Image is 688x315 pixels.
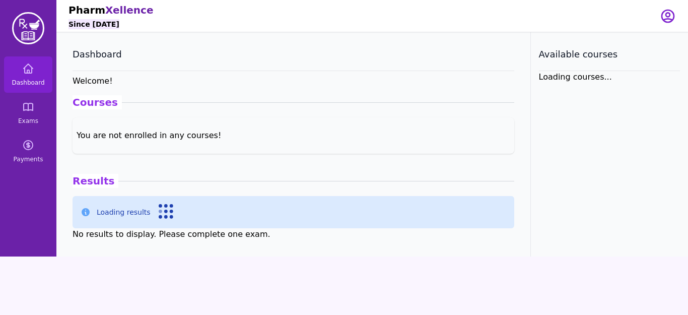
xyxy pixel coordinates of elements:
[12,79,44,87] span: Dashboard
[73,75,514,87] h6: Welcome !
[4,95,52,131] a: Exams
[97,207,151,217] p: Loading results
[4,133,52,169] a: Payments
[73,125,514,146] div: You are not enrolled in any courses!
[73,174,118,188] span: Results
[539,48,680,60] h3: Available courses
[4,56,52,93] a: Dashboard
[68,4,105,16] span: Pharm
[12,12,44,44] img: PharmXellence Logo
[539,71,680,83] div: Loading courses...
[73,48,514,60] h3: Dashboard
[105,4,153,16] span: Xellence
[73,95,122,109] span: Courses
[73,228,514,240] div: No results to display. Please complete one exam.
[18,117,38,125] span: Exams
[14,155,43,163] span: Payments
[68,19,119,29] h6: Since [DATE]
